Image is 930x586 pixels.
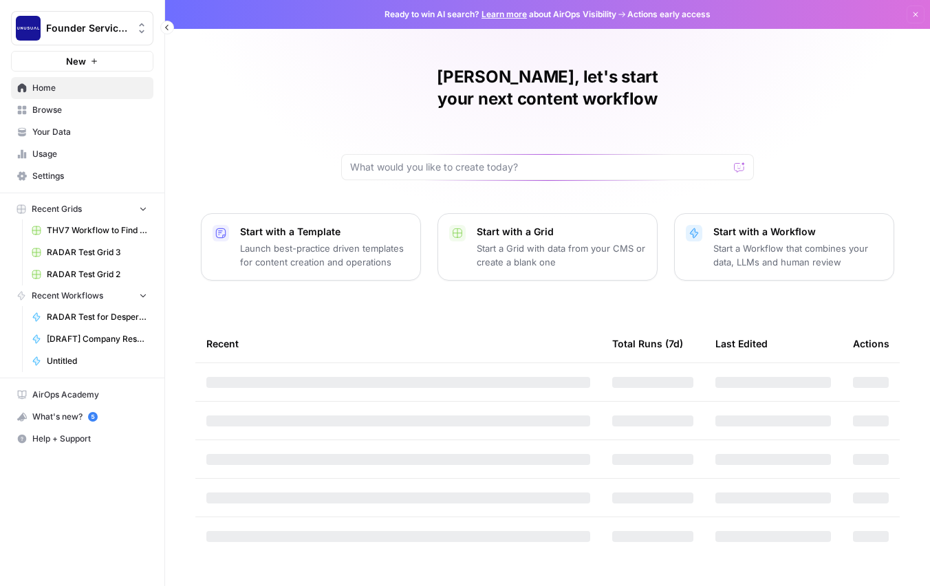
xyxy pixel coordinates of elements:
a: 5 [88,412,98,422]
img: Founder Services - Unusual Ventures Logo [16,16,41,41]
input: What would you like to create today? [350,160,728,174]
a: Untitled [25,350,153,372]
span: Help + Support [32,433,147,445]
button: Start with a TemplateLaunch best-practice driven templates for content creation and operations [201,213,421,281]
div: What's new? [12,406,153,427]
div: Last Edited [715,325,768,362]
div: Recent [206,325,590,362]
a: [DRAFT] Company Research Engine [25,328,153,350]
span: THV7 Workflow to Find and Create Quality Reachouts [47,224,147,237]
a: RADAR Test for Desperation 3 (to Grid) [25,306,153,328]
a: RADAR Test Grid 2 [25,263,153,285]
button: Start with a GridStart a Grid with data from your CMS or create a blank one [437,213,658,281]
p: Start with a Grid [477,225,646,239]
span: [DRAFT] Company Research Engine [47,333,147,345]
span: Recent Grids [32,203,82,215]
span: New [66,54,86,68]
button: Recent Workflows [11,285,153,306]
a: Usage [11,143,153,165]
h1: [PERSON_NAME], let's start your next content workflow [341,66,754,110]
a: THV7 Workflow to Find and Create Quality Reachouts [25,219,153,241]
a: Browse [11,99,153,121]
p: Start with a Template [240,225,409,239]
span: Ready to win AI search? about AirOps Visibility [385,8,616,21]
span: RADAR Test Grid 2 [47,268,147,281]
span: Settings [32,170,147,182]
a: Learn more [482,9,527,19]
button: What's new? 5 [11,406,153,428]
a: Your Data [11,121,153,143]
span: Untitled [47,355,147,367]
p: Start a Workflow that combines your data, LLMs and human review [713,241,883,269]
span: Founder Services - Unusual Ventures [46,21,129,35]
button: Workspace: Founder Services - Unusual Ventures [11,11,153,45]
div: Actions [853,325,889,362]
button: Start with a WorkflowStart a Workflow that combines your data, LLMs and human review [674,213,894,281]
span: RADAR Test for Desperation 3 (to Grid) [47,311,147,323]
span: AirOps Academy [32,389,147,401]
a: AirOps Academy [11,384,153,406]
text: 5 [91,413,94,420]
span: Browse [32,104,147,116]
span: Home [32,82,147,94]
button: Help + Support [11,428,153,450]
span: Recent Workflows [32,290,103,302]
span: Actions early access [627,8,711,21]
p: Start a Grid with data from your CMS or create a blank one [477,241,646,269]
button: Recent Grids [11,199,153,219]
span: Usage [32,148,147,160]
p: Launch best-practice driven templates for content creation and operations [240,241,409,269]
a: Home [11,77,153,99]
button: New [11,51,153,72]
span: Your Data [32,126,147,138]
a: RADAR Test Grid 3 [25,241,153,263]
a: Settings [11,165,153,187]
div: Total Runs (7d) [612,325,683,362]
span: RADAR Test Grid 3 [47,246,147,259]
p: Start with a Workflow [713,225,883,239]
